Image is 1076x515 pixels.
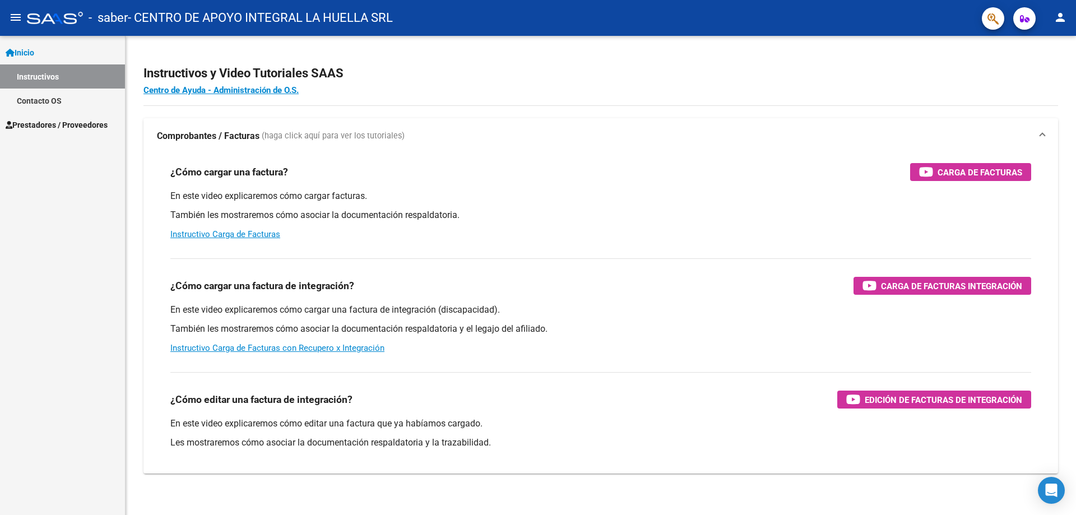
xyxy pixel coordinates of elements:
[170,278,354,294] h3: ¿Cómo cargar una factura de integración?
[143,63,1058,84] h2: Instructivos y Video Tutoriales SAAS
[170,229,280,239] a: Instructivo Carga de Facturas
[170,392,353,407] h3: ¿Cómo editar una factura de integración?
[143,154,1058,474] div: Comprobantes / Facturas (haga click aquí para ver los tutoriales)
[170,304,1031,316] p: En este video explicaremos cómo cargar una factura de integración (discapacidad).
[854,277,1031,295] button: Carga de Facturas Integración
[170,323,1031,335] p: También les mostraremos cómo asociar la documentación respaldatoria y el legajo del afiliado.
[837,391,1031,409] button: Edición de Facturas de integración
[143,85,299,95] a: Centro de Ayuda - Administración de O.S.
[170,417,1031,430] p: En este video explicaremos cómo editar una factura que ya habíamos cargado.
[157,130,259,142] strong: Comprobantes / Facturas
[170,343,384,353] a: Instructivo Carga de Facturas con Recupero x Integración
[910,163,1031,181] button: Carga de Facturas
[938,165,1022,179] span: Carga de Facturas
[170,209,1031,221] p: También les mostraremos cómo asociar la documentación respaldatoria.
[89,6,128,30] span: - saber
[170,437,1031,449] p: Les mostraremos cómo asociar la documentación respaldatoria y la trazabilidad.
[1038,477,1065,504] div: Open Intercom Messenger
[1054,11,1067,24] mat-icon: person
[6,47,34,59] span: Inicio
[170,190,1031,202] p: En este video explicaremos cómo cargar facturas.
[143,118,1058,154] mat-expansion-panel-header: Comprobantes / Facturas (haga click aquí para ver los tutoriales)
[865,393,1022,407] span: Edición de Facturas de integración
[6,119,108,131] span: Prestadores / Proveedores
[128,6,393,30] span: - CENTRO DE APOYO INTEGRAL LA HUELLA SRL
[170,164,288,180] h3: ¿Cómo cargar una factura?
[262,130,405,142] span: (haga click aquí para ver los tutoriales)
[9,11,22,24] mat-icon: menu
[881,279,1022,293] span: Carga de Facturas Integración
